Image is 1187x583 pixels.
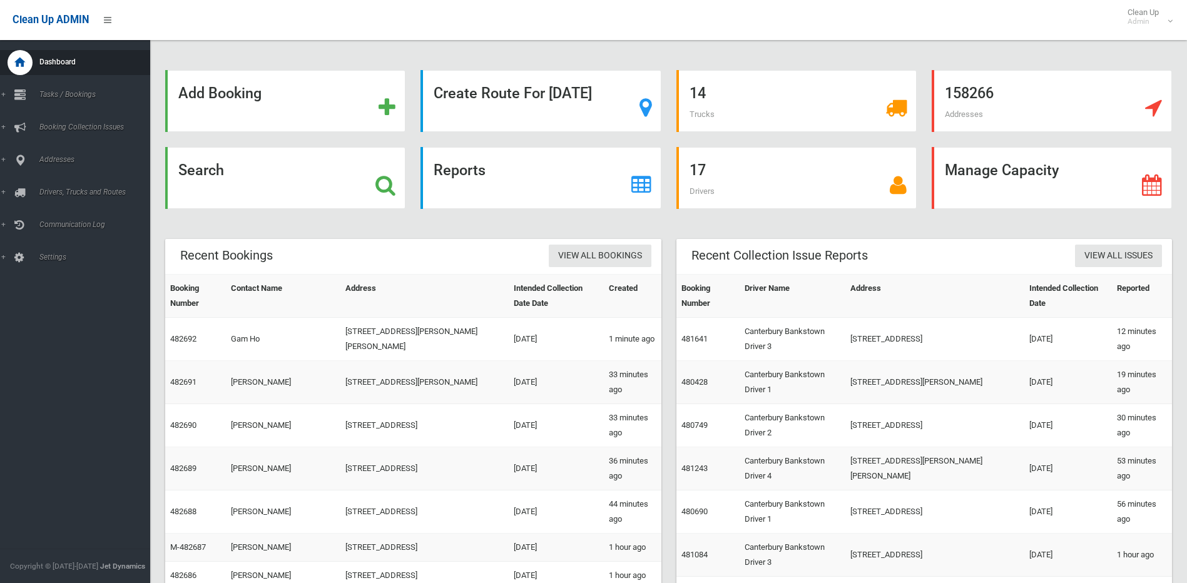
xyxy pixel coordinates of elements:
span: Booking Collection Issues [36,123,160,131]
td: 19 minutes ago [1112,361,1172,404]
strong: Manage Capacity [945,161,1059,179]
a: 482690 [170,420,196,430]
td: Gam Ho [226,318,340,361]
td: 1 minute ago [604,318,661,361]
td: [PERSON_NAME] [226,361,340,404]
a: 482686 [170,570,196,580]
a: 481084 [681,550,708,559]
strong: 14 [690,84,706,102]
span: Copyright © [DATE]-[DATE] [10,562,98,570]
strong: Add Booking [178,84,262,102]
span: Clean Up [1121,8,1171,26]
td: 44 minutes ago [604,490,661,534]
td: [DATE] [1024,318,1111,361]
td: [DATE] [1024,404,1111,447]
span: Addresses [36,155,160,164]
td: [STREET_ADDRESS] [340,534,509,562]
span: Tasks / Bookings [36,90,160,99]
a: 14 Trucks [676,70,917,132]
td: [STREET_ADDRESS] [340,404,509,447]
td: [STREET_ADDRESS][PERSON_NAME] [845,361,1024,404]
a: 481641 [681,334,708,343]
th: Intended Collection Date Date [509,275,604,318]
td: 30 minutes ago [1112,404,1172,447]
td: [DATE] [1024,534,1111,577]
a: 482692 [170,334,196,343]
th: Booking Number [165,275,226,318]
a: 482688 [170,507,196,516]
td: Canterbury Bankstown Driver 3 [740,318,845,361]
th: Address [845,275,1024,318]
th: Booking Number [676,275,740,318]
td: Canterbury Bankstown Driver 1 [740,361,845,404]
a: Add Booking [165,70,405,132]
th: Contact Name [226,275,340,318]
td: [DATE] [1024,490,1111,534]
a: 482691 [170,377,196,387]
td: [STREET_ADDRESS] [845,490,1024,534]
strong: Jet Dynamics [100,562,145,570]
td: [PERSON_NAME] [226,490,340,534]
a: 158266 Addresses [932,70,1172,132]
th: Created [604,275,661,318]
span: Dashboard [36,58,160,66]
td: 56 minutes ago [1112,490,1172,534]
td: [DATE] [509,318,604,361]
span: Drivers, Trucks and Routes [36,188,160,196]
a: 17 Drivers [676,147,917,209]
span: Drivers [690,186,715,196]
td: [DATE] [1024,361,1111,404]
a: Search [165,147,405,209]
a: Reports [420,147,661,209]
td: [PERSON_NAME] [226,447,340,490]
a: 480690 [681,507,708,516]
td: [DATE] [509,534,604,562]
td: [DATE] [509,361,604,404]
td: [PERSON_NAME] [226,404,340,447]
span: Clean Up ADMIN [13,14,89,26]
a: View All Issues [1075,245,1162,268]
td: [DATE] [509,447,604,490]
th: Intended Collection Date [1024,275,1111,318]
span: Addresses [945,109,983,119]
a: Create Route For [DATE] [420,70,661,132]
a: M-482687 [170,542,206,552]
td: 1 hour ago [604,534,661,562]
strong: Reports [434,161,486,179]
small: Admin [1128,17,1159,26]
span: Communication Log [36,220,160,229]
td: [STREET_ADDRESS] [845,404,1024,447]
a: View All Bookings [549,245,651,268]
a: 482689 [170,464,196,473]
td: [DATE] [509,404,604,447]
td: [PERSON_NAME] [226,534,340,562]
td: [STREET_ADDRESS][PERSON_NAME][PERSON_NAME] [340,318,509,361]
header: Recent Bookings [165,243,288,268]
td: Canterbury Bankstown Driver 2 [740,404,845,447]
td: [STREET_ADDRESS] [845,534,1024,577]
td: 36 minutes ago [604,447,661,490]
a: Manage Capacity [932,147,1172,209]
strong: 17 [690,161,706,179]
td: 1 hour ago [1112,534,1172,577]
header: Recent Collection Issue Reports [676,243,883,268]
td: [STREET_ADDRESS][PERSON_NAME] [340,361,509,404]
td: Canterbury Bankstown Driver 4 [740,447,845,490]
span: Trucks [690,109,715,119]
td: 53 minutes ago [1112,447,1172,490]
td: Canterbury Bankstown Driver 1 [740,490,845,534]
a: 480428 [681,377,708,387]
th: Address [340,275,509,318]
strong: Search [178,161,224,179]
th: Reported [1112,275,1172,318]
td: [DATE] [1024,447,1111,490]
td: 12 minutes ago [1112,318,1172,361]
strong: 158266 [945,84,994,102]
td: 33 minutes ago [604,361,661,404]
td: Canterbury Bankstown Driver 3 [740,534,845,577]
a: 481243 [681,464,708,473]
strong: Create Route For [DATE] [434,84,592,102]
span: Settings [36,253,160,261]
td: [STREET_ADDRESS][PERSON_NAME][PERSON_NAME] [845,447,1024,490]
a: 480749 [681,420,708,430]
